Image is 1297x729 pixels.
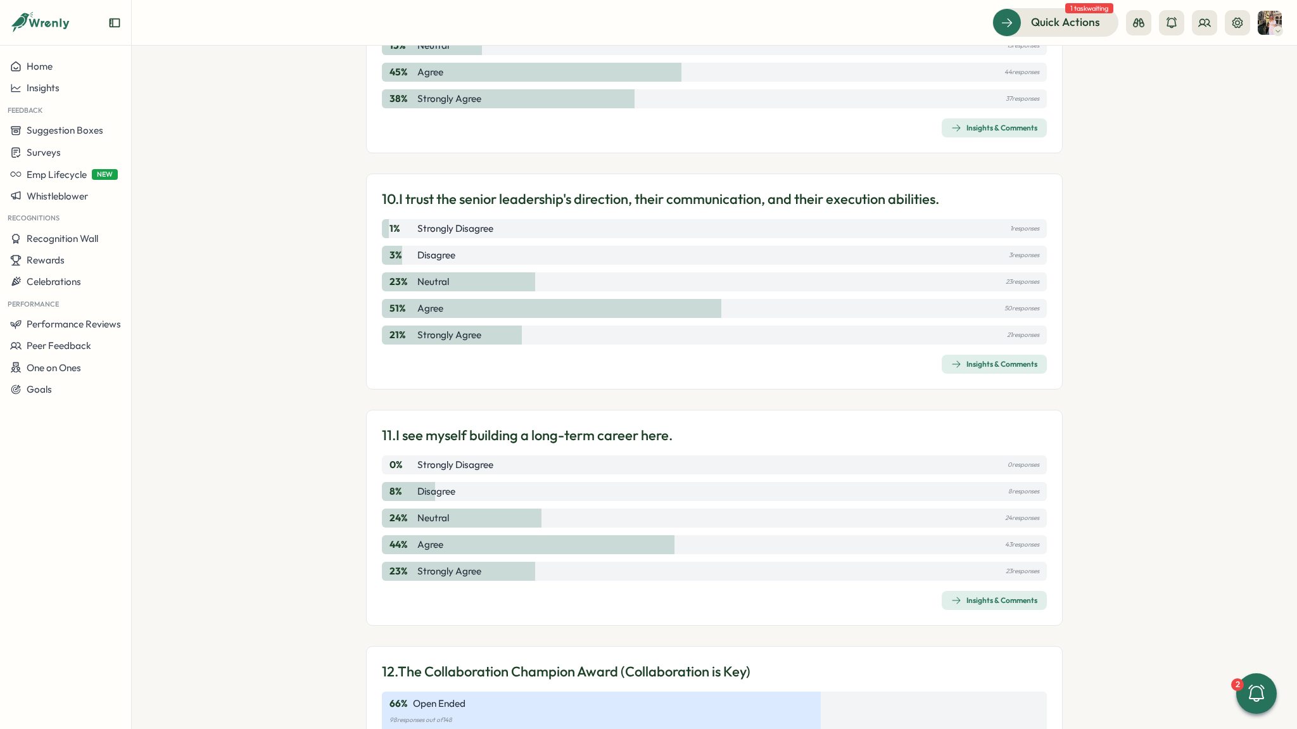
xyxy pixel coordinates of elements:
span: Recognition Wall [27,232,98,244]
p: Strongly Agree [417,328,481,342]
p: 3 responses [1009,248,1039,262]
span: Celebrations [27,276,81,288]
p: 24 responses [1005,511,1039,525]
span: 1 task waiting [1065,3,1113,13]
span: Goals [27,383,52,395]
p: Disagree [417,248,455,262]
div: Insights & Comments [951,123,1037,133]
span: One on Ones [27,362,81,374]
p: 15 responses [1007,39,1039,53]
span: Peer Feedback [27,339,91,352]
p: 98 responses out of 148 [389,713,1039,727]
span: NEW [92,169,118,180]
button: 2 [1236,673,1277,714]
span: Suggestion Boxes [27,124,103,136]
span: Insights [27,82,60,94]
p: 15 % [389,39,415,53]
button: Expand sidebar [108,16,121,29]
p: Neutral [417,39,449,53]
p: Strongly Agree [417,92,481,106]
button: Insights & Comments [942,118,1047,137]
span: Whistleblower [27,190,88,202]
span: Emp Lifecycle [27,168,87,181]
p: 23 responses [1006,564,1039,578]
p: Agree [417,65,443,79]
p: 43 responses [1005,538,1039,552]
span: Performance Reviews [27,318,121,330]
p: 44 % [389,538,415,552]
p: 1 % [389,222,415,236]
p: 50 responses [1004,301,1039,315]
p: 44 responses [1004,65,1039,79]
div: Insights & Comments [951,359,1037,369]
button: Insights & Comments [942,355,1047,374]
p: 10. I trust the senior leadership's direction, their communication, and their execution abilities. [382,189,939,209]
p: 21 % [389,328,415,342]
div: 2 [1231,678,1244,691]
p: 66 % [389,697,408,711]
span: Home [27,60,53,72]
p: 11. I see myself building a long-term career here. [382,426,673,445]
p: 24 % [389,511,415,525]
div: Insights & Comments [951,595,1037,605]
p: 23 % [389,564,415,578]
button: Insights & Comments [942,591,1047,610]
p: Open Ended [413,697,465,711]
p: 37 responses [1006,92,1039,106]
p: Strongly Disagree [417,458,493,472]
p: 23 % [389,275,415,289]
p: 8 % [389,485,415,498]
p: Disagree [417,485,455,498]
span: Quick Actions [1031,14,1100,30]
p: 45 % [389,65,415,79]
p: 0 responses [1008,458,1039,472]
p: 21 responses [1007,328,1039,342]
p: 23 responses [1006,275,1039,289]
p: 8 responses [1008,485,1039,498]
span: Surveys [27,146,61,158]
p: 12. The Collaboration Champion Award (Collaboration is Key) [382,662,750,681]
p: 3 % [389,248,415,262]
span: Rewards [27,254,65,266]
p: Neutral [417,275,449,289]
p: 0 % [389,458,415,472]
button: Quick Actions [992,8,1118,36]
p: Strongly Disagree [417,222,493,236]
p: Neutral [417,511,449,525]
p: 38 % [389,92,415,106]
p: 1 responses [1010,222,1039,236]
p: Agree [417,301,443,315]
p: Strongly Agree [417,564,481,578]
img: Hannah Saunders [1258,11,1282,35]
p: 51 % [389,301,415,315]
p: Agree [417,538,443,552]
